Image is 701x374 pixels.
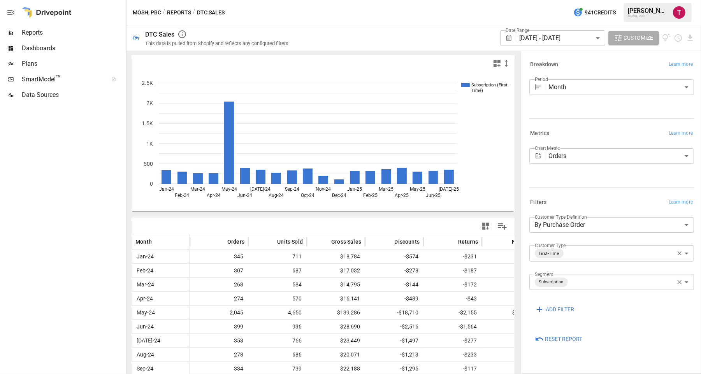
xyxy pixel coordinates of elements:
[585,8,616,18] span: 941 Credits
[221,186,237,192] text: May-24
[339,320,361,334] span: $28,690
[135,320,155,334] span: Jun-24
[320,236,330,247] button: Sort
[439,186,459,192] text: [DATE]-25
[628,14,668,18] div: MOSH, PBC
[529,332,588,346] button: Reset Report
[628,7,668,14] div: [PERSON_NAME]
[135,250,155,263] span: Jan-24
[146,140,153,147] text: 1K
[277,238,303,246] span: Units Sold
[175,193,189,198] text: Feb-24
[135,264,155,277] span: Feb-24
[133,34,139,42] div: 🛍
[531,129,550,138] h6: Metrics
[22,75,103,84] span: SmartModel
[291,348,303,362] span: 686
[457,306,478,320] span: -$2,155
[316,186,331,192] text: Nov-24
[251,186,271,192] text: [DATE]-24
[669,130,693,137] span: Learn more
[150,181,153,187] text: 0
[291,278,303,291] span: 584
[265,236,276,247] button: Sort
[535,242,566,249] label: Customer Type
[446,236,457,247] button: Sort
[662,31,671,45] button: View documentation
[395,193,409,198] text: Apr-25
[529,217,694,233] div: By Purchase Order
[233,320,244,334] span: 399
[339,278,361,291] span: $14,795
[331,238,361,246] span: Gross Sales
[228,306,244,320] span: 2,045
[233,250,244,263] span: 345
[535,76,548,83] label: Period
[227,238,244,246] span: Orders
[216,236,227,247] button: Sort
[145,31,174,38] div: DTC Sales
[426,193,441,198] text: Jun-25
[135,238,152,246] span: Month
[462,278,478,291] span: -$172
[56,74,61,83] span: ™
[332,193,346,198] text: Dec-24
[403,278,420,291] span: -$144
[144,161,153,167] text: 500
[135,334,162,348] span: [DATE]-24
[686,33,695,42] button: Download report
[336,306,361,320] span: $139,286
[145,40,290,46] div: This data is pulled from Shopify and reflects any configured filters.
[570,5,619,20] button: 941Credits
[399,320,420,334] span: -$2,516
[394,238,420,246] span: Discounts
[511,306,536,320] span: $118,421
[668,2,690,23] button: Tanner Flitter
[399,334,420,348] span: -$1,497
[608,31,659,45] button: Customize
[519,30,605,46] div: [DATE] - [DATE]
[347,186,362,192] text: Jan-25
[403,264,420,277] span: -$278
[457,320,478,334] span: -$1,564
[403,250,420,263] span: -$574
[548,148,694,164] div: Orders
[339,292,361,306] span: $16,141
[545,334,583,344] span: Reset Report
[193,8,195,18] div: /
[494,218,511,235] button: Manage Columns
[233,264,244,277] span: 307
[135,348,155,362] span: Aug-24
[471,83,509,88] text: Subscription (First-
[269,193,284,198] text: Aug-24
[531,198,547,207] h6: Filters
[233,334,244,348] span: 353
[22,28,125,37] span: Reports
[233,278,244,291] span: 268
[132,71,514,211] div: A chart.
[291,292,303,306] span: 570
[462,334,478,348] span: -$277
[301,193,314,198] text: Oct-24
[512,238,536,246] span: Net Sales
[146,100,153,106] text: 2K
[291,320,303,334] span: 936
[22,59,125,68] span: Plans
[159,186,174,192] text: Jan-24
[535,145,560,151] label: Chart Metric
[22,44,125,53] span: Dashboards
[458,238,478,246] span: Returns
[624,33,654,43] span: Customize
[379,186,394,192] text: Mar-25
[287,306,303,320] span: 4,650
[142,120,153,126] text: 1.5K
[135,306,156,320] span: May-24
[233,292,244,306] span: 274
[190,186,205,192] text: Mar-24
[673,6,685,19] img: Tanner Flitter
[339,348,361,362] span: $20,071
[233,348,244,362] span: 278
[167,8,191,18] button: Reports
[465,292,478,306] span: -$43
